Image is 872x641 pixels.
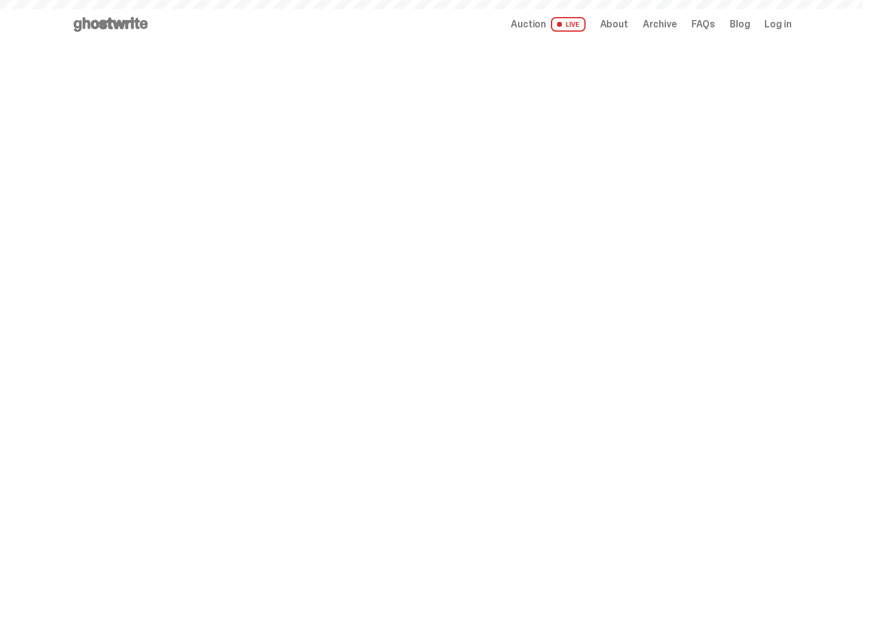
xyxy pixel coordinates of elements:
[643,19,677,29] a: Archive
[691,19,715,29] a: FAQs
[764,19,791,29] a: Log in
[511,17,585,32] a: Auction LIVE
[730,19,750,29] a: Blog
[511,19,546,29] span: Auction
[600,19,628,29] a: About
[551,17,586,32] span: LIVE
